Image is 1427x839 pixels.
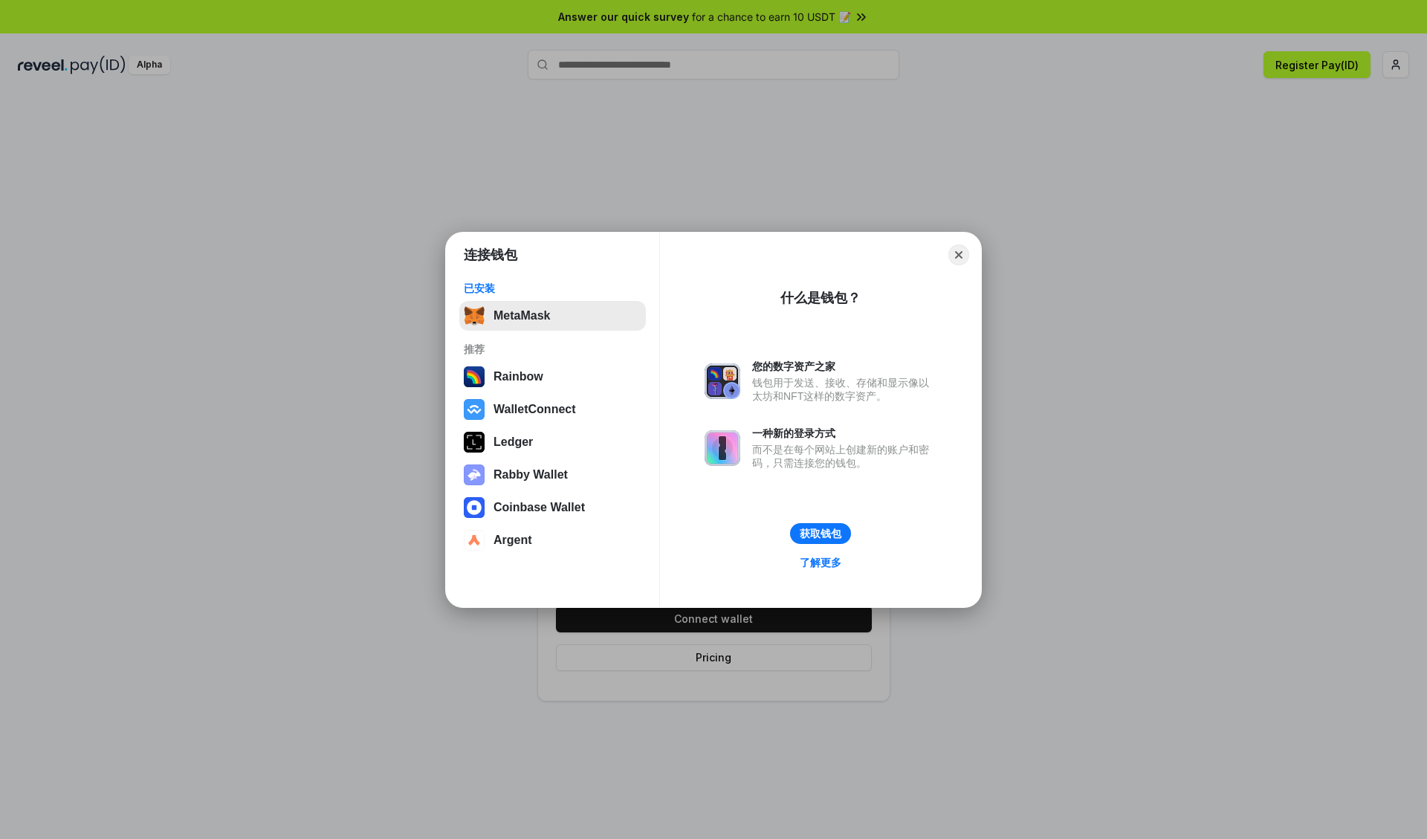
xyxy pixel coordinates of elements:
[459,362,646,392] button: Rainbow
[752,427,936,440] div: 一种新的登录方式
[705,363,740,399] img: svg+xml,%3Csvg%20xmlns%3D%22http%3A%2F%2Fwww.w3.org%2F2000%2Fsvg%22%20fill%3D%22none%22%20viewBox...
[790,523,851,544] button: 获取钱包
[464,366,485,387] img: svg+xml,%3Csvg%20width%3D%22120%22%20height%3D%22120%22%20viewBox%3D%220%200%20120%20120%22%20fil...
[459,493,646,522] button: Coinbase Wallet
[752,443,936,470] div: 而不是在每个网站上创建新的账户和密码，只需连接您的钱包。
[800,527,841,540] div: 获取钱包
[459,301,646,331] button: MetaMask
[494,309,550,323] div: MetaMask
[791,553,850,572] a: 了解更多
[494,370,543,383] div: Rainbow
[494,468,568,482] div: Rabby Wallet
[800,556,841,569] div: 了解更多
[459,427,646,457] button: Ledger
[948,244,969,265] button: Close
[752,360,936,373] div: 您的数字资产之家
[464,464,485,485] img: svg+xml,%3Csvg%20xmlns%3D%22http%3A%2F%2Fwww.w3.org%2F2000%2Fsvg%22%20fill%3D%22none%22%20viewBox...
[464,497,485,518] img: svg+xml,%3Csvg%20width%3D%2228%22%20height%3D%2228%22%20viewBox%3D%220%200%2028%2028%22%20fill%3D...
[494,501,585,514] div: Coinbase Wallet
[464,246,517,264] h1: 连接钱包
[494,534,532,547] div: Argent
[464,305,485,326] img: svg+xml,%3Csvg%20fill%3D%22none%22%20height%3D%2233%22%20viewBox%3D%220%200%2035%2033%22%20width%...
[464,399,485,420] img: svg+xml,%3Csvg%20width%3D%2228%22%20height%3D%2228%22%20viewBox%3D%220%200%2028%2028%22%20fill%3D...
[459,395,646,424] button: WalletConnect
[780,289,861,307] div: 什么是钱包？
[464,282,641,295] div: 已安装
[494,403,576,416] div: WalletConnect
[459,525,646,555] button: Argent
[459,460,646,490] button: Rabby Wallet
[705,430,740,466] img: svg+xml,%3Csvg%20xmlns%3D%22http%3A%2F%2Fwww.w3.org%2F2000%2Fsvg%22%20fill%3D%22none%22%20viewBox...
[752,376,936,403] div: 钱包用于发送、接收、存储和显示像以太坊和NFT这样的数字资产。
[494,435,533,449] div: Ledger
[464,432,485,453] img: svg+xml,%3Csvg%20xmlns%3D%22http%3A%2F%2Fwww.w3.org%2F2000%2Fsvg%22%20width%3D%2228%22%20height%3...
[464,343,641,356] div: 推荐
[464,530,485,551] img: svg+xml,%3Csvg%20width%3D%2228%22%20height%3D%2228%22%20viewBox%3D%220%200%2028%2028%22%20fill%3D...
